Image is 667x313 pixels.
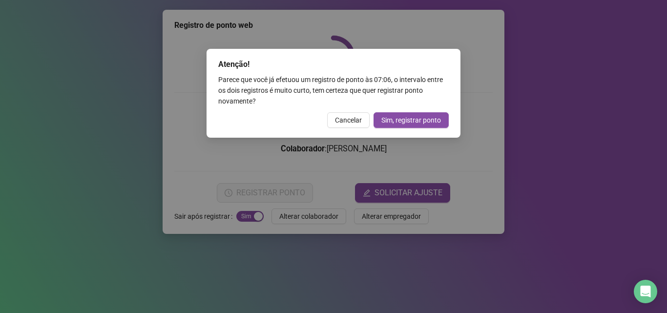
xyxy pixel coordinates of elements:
span: Cancelar [335,115,362,125]
span: Sim, registrar ponto [381,115,441,125]
div: Open Intercom Messenger [634,280,657,303]
div: Atenção! [218,59,449,70]
button: Sim, registrar ponto [374,112,449,128]
button: Cancelar [327,112,370,128]
div: Parece que você já efetuou um registro de ponto às 07:06 , o intervalo entre os dois registros é ... [218,74,449,106]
